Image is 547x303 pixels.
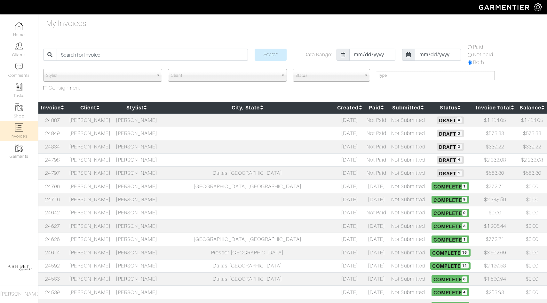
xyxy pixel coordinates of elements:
a: 24834 [45,144,59,150]
td: [GEOGRAPHIC_DATA] [GEOGRAPHIC_DATA] [160,180,335,193]
span: 8 [462,276,467,282]
td: [DATE] [335,233,364,246]
span: Draft [437,116,464,124]
td: [DATE] [365,219,389,233]
td: [DATE] [335,127,364,140]
a: Stylist [126,105,147,111]
a: Paid [369,105,384,111]
a: 24798 [45,157,59,163]
span: Draft [437,130,464,137]
span: Draft [437,143,464,150]
label: Both [473,59,484,66]
td: [PERSON_NAME] [113,127,160,140]
td: $0.00 [517,259,547,272]
a: City, State [232,105,264,111]
label: Date Range: [304,51,332,59]
td: [DATE] [335,246,364,259]
td: $0.00 [473,206,517,219]
img: garments-icon-b7da505a4dc4fd61783c78ac3ca0ef83fa9d6f193b1c9dc38574b1d14d53ca28.png [15,144,23,152]
td: [PERSON_NAME] [113,153,160,166]
td: [DATE] [365,286,389,299]
td: Dallas [GEOGRAPHIC_DATA] [160,167,335,180]
span: 11 [461,263,469,268]
label: Consignment [49,84,81,92]
td: $772.71 [473,180,517,193]
td: [PERSON_NAME] [67,286,113,299]
td: [DATE] [335,206,364,219]
a: 24626 [45,236,59,242]
td: Not Submitted [389,206,428,219]
td: $2,232.08 [473,153,517,166]
td: Not Submitted [389,140,428,153]
span: 0 [462,210,467,216]
span: 4 [456,157,462,163]
td: [DATE] [335,286,364,299]
td: [PERSON_NAME] [113,180,160,193]
span: Complete [432,235,469,243]
span: 9 [462,197,467,203]
td: [PERSON_NAME] [67,233,113,246]
td: $339.22 [517,140,547,153]
a: 24642 [45,210,59,216]
td: [DATE] [335,193,364,206]
td: Dallas [GEOGRAPHIC_DATA] [160,273,335,286]
td: [DATE] [365,246,389,259]
td: Not Submitted [389,259,428,272]
td: [PERSON_NAME] [113,206,160,219]
td: $0.00 [517,180,547,193]
td: $573.33 [517,127,547,140]
td: Not Submitted [389,153,428,166]
span: Status [296,69,361,82]
span: 3 [456,131,462,136]
img: garments-icon-b7da505a4dc4fd61783c78ac3ca0ef83fa9d6f193b1c9dc38574b1d14d53ca28.png [15,103,23,111]
img: reminder-icon-8004d30b9f0a5d33ae49ab947aed9ed385cf756f9e5892f1edd6e32f2345188e.png [15,83,23,91]
td: $1,454.05 [517,114,547,127]
a: 24716 [45,197,59,203]
td: [PERSON_NAME] [113,259,160,272]
img: clients-icon-6bae9207a08558b7cb47a8932f037763ab4055f8c8b6bfacd5dc20c3e0201464.png [15,42,23,50]
td: [PERSON_NAME] [67,153,113,166]
img: gear-icon-white-bd11855cb880d31180b6d7d6211b90ccbf57a29d726f0c71d8c61bd08dd39cc2.png [534,3,542,11]
span: 4 [456,117,462,123]
span: 1 [462,237,467,242]
span: Draft [437,156,464,164]
a: Status [440,105,461,111]
span: Draft [437,169,464,177]
td: Not Paid [365,114,389,127]
td: $2,348.50 [473,193,517,206]
td: $563.30 [473,167,517,180]
span: Complete [432,275,469,283]
td: Not Submitted [389,233,428,246]
td: [PERSON_NAME] [67,114,113,127]
label: Paid [473,43,483,51]
td: [PERSON_NAME] [113,286,160,299]
td: Not Submitted [389,273,428,286]
span: Stylist [46,69,154,82]
span: Complete [432,196,469,203]
td: $0.00 [517,206,547,219]
span: Complete [430,249,471,256]
td: $0.00 [517,273,547,286]
td: Not Paid [365,153,389,166]
td: [PERSON_NAME] [67,193,113,206]
a: Client [80,105,100,111]
td: $2,232.08 [517,153,547,166]
span: 1 [462,184,467,189]
td: [PERSON_NAME] [67,167,113,180]
td: [PERSON_NAME] [67,246,113,259]
td: [PERSON_NAME] [113,233,160,246]
td: $772.71 [473,233,517,246]
a: Submitted [392,105,424,111]
span: Complete [430,262,471,270]
span: 16 [461,250,469,255]
td: Not Submitted [389,180,428,193]
span: Client [171,69,278,82]
td: Not Submitted [389,167,428,180]
td: Dallas [GEOGRAPHIC_DATA] [160,259,335,272]
a: Balance [519,105,545,111]
td: [DATE] [365,180,389,193]
td: [PERSON_NAME] [67,206,113,219]
span: 4 [462,290,467,295]
td: Not Submitted [389,286,428,299]
a: 24563 [45,276,59,282]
